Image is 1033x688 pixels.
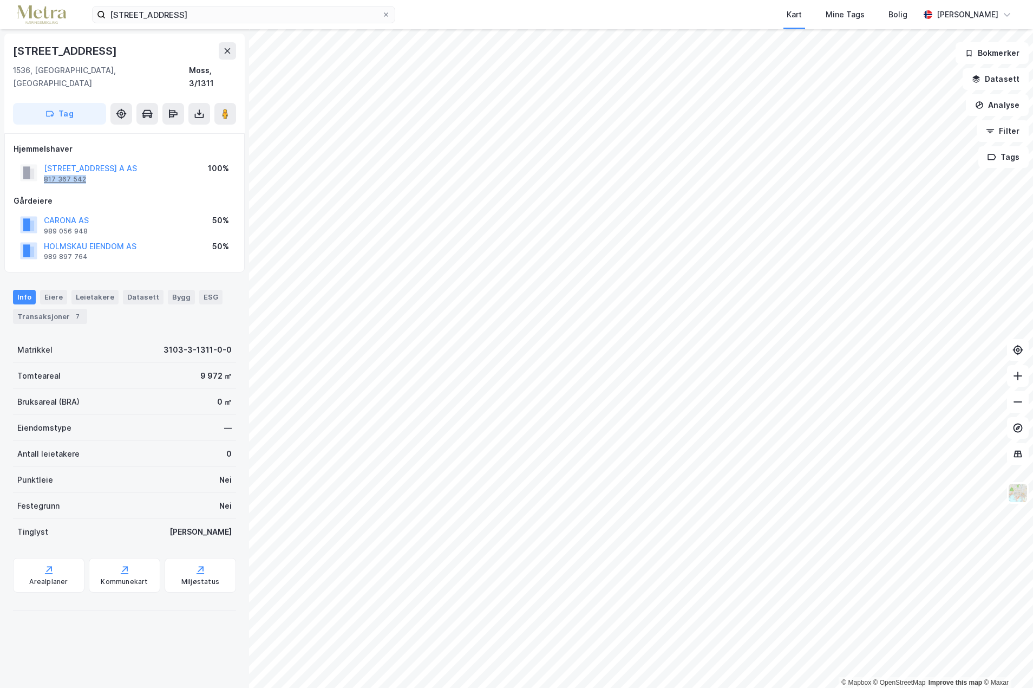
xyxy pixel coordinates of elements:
[189,64,236,90] div: Moss, 3/1311
[224,421,232,434] div: —
[966,94,1029,116] button: Analyse
[979,636,1033,688] iframe: Chat Widget
[17,447,80,460] div: Antall leietakere
[181,577,219,586] div: Miljøstatus
[787,8,802,21] div: Kart
[956,42,1029,64] button: Bokmerker
[979,636,1033,688] div: Kontrollprogram for chat
[977,120,1029,142] button: Filter
[199,290,223,304] div: ESG
[212,214,229,227] div: 50%
[841,679,871,686] a: Mapbox
[978,146,1029,168] button: Tags
[17,395,80,408] div: Bruksareal (BRA)
[72,311,83,322] div: 7
[13,290,36,304] div: Info
[169,525,232,538] div: [PERSON_NAME]
[44,227,88,236] div: 989 056 948
[13,42,119,60] div: [STREET_ADDRESS]
[929,679,982,686] a: Improve this map
[164,343,232,356] div: 3103-3-1311-0-0
[219,473,232,486] div: Nei
[13,309,87,324] div: Transaksjoner
[873,679,926,686] a: OpenStreetMap
[17,369,61,382] div: Tomteareal
[17,421,71,434] div: Eiendomstype
[208,162,229,175] div: 100%
[14,142,236,155] div: Hjemmelshaver
[14,194,236,207] div: Gårdeiere
[13,103,106,125] button: Tag
[217,395,232,408] div: 0 ㎡
[1008,483,1028,503] img: Z
[226,447,232,460] div: 0
[17,525,48,538] div: Tinglyst
[963,68,1029,90] button: Datasett
[888,8,907,21] div: Bolig
[71,290,119,304] div: Leietakere
[937,8,998,21] div: [PERSON_NAME]
[29,577,68,586] div: Arealplaner
[17,5,66,24] img: metra-logo.256734c3b2bbffee19d4.png
[168,290,195,304] div: Bygg
[826,8,865,21] div: Mine Tags
[106,7,382,23] input: Søk på adresse, matrikkel, gårdeiere, leietakere eller personer
[44,175,86,184] div: 817 367 542
[219,499,232,512] div: Nei
[17,473,53,486] div: Punktleie
[17,499,60,512] div: Festegrunn
[40,290,67,304] div: Eiere
[123,290,164,304] div: Datasett
[212,240,229,253] div: 50%
[17,343,53,356] div: Matrikkel
[13,64,189,90] div: 1536, [GEOGRAPHIC_DATA], [GEOGRAPHIC_DATA]
[101,577,148,586] div: Kommunekart
[44,252,88,261] div: 989 897 764
[200,369,232,382] div: 9 972 ㎡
